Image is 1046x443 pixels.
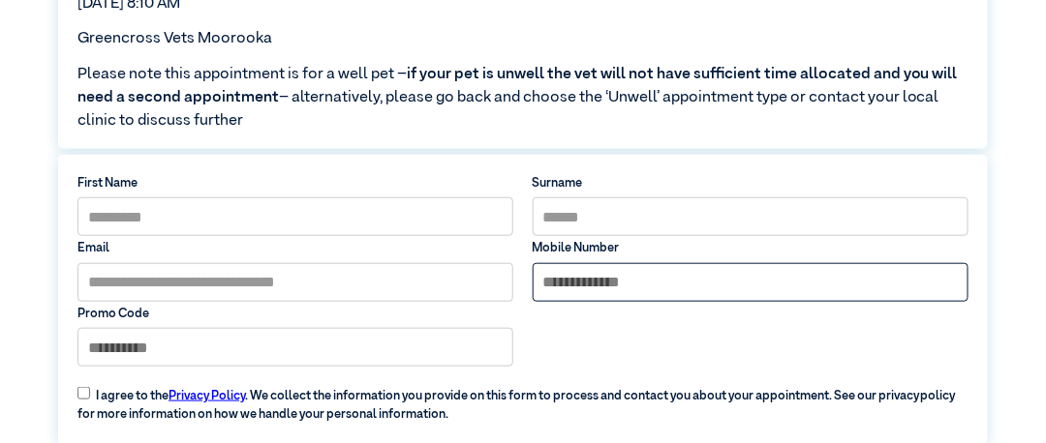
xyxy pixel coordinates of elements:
[77,387,90,399] input: I agree to thePrivacy Policy. We collect the information you provide on this form to process and ...
[533,239,969,257] label: Mobile Number
[77,31,272,46] span: Greencross Vets Moorooka
[77,67,958,105] span: if your pet is unwell the vet will not have sufficient time allocated and you will need a second ...
[169,390,245,402] a: Privacy Policy
[77,63,969,133] span: Please note this appointment is for a well pet – – alternatively, please go back and choose the ‘...
[77,305,513,323] label: Promo Code
[77,239,513,257] label: Email
[533,174,969,192] label: Surname
[77,174,513,192] label: First Name
[68,374,977,424] label: I agree to the . We collect the information you provide on this form to process and contact you a...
